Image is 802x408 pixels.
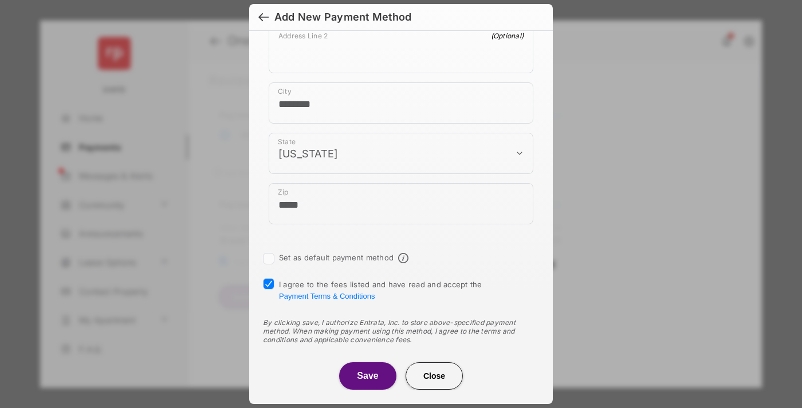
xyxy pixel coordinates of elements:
div: payment_method_screening[postal_addresses][administrativeArea] [269,133,533,174]
div: payment_method_screening[postal_addresses][addressLine2] [269,26,533,73]
div: payment_method_screening[postal_addresses][postalCode] [269,183,533,224]
div: payment_method_screening[postal_addresses][locality] [269,82,533,124]
button: Close [406,362,463,390]
button: I agree to the fees listed and have read and accept the [279,292,375,300]
label: Set as default payment method [279,253,394,262]
button: Save [339,362,396,390]
div: Add New Payment Method [274,11,411,23]
span: Default payment method info [398,253,408,263]
span: I agree to the fees listed and have read and accept the [279,280,482,300]
div: By clicking save, I authorize Entrata, Inc. to store above-specified payment method. When making ... [263,318,539,344]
